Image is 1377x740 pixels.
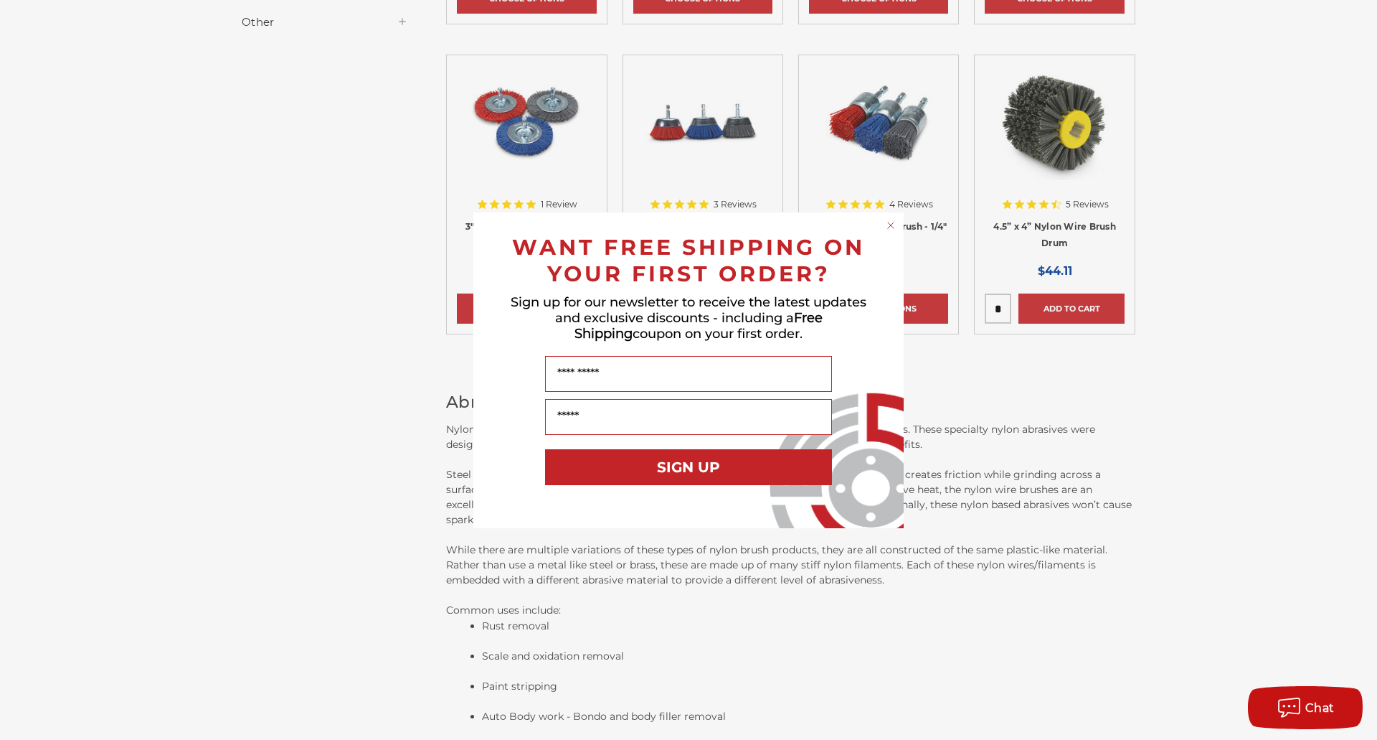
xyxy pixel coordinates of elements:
[884,218,898,233] button: Close dialog
[511,294,866,342] span: Sign up for our newsletter to receive the latest updates and exclusive discounts - including a co...
[512,234,865,287] span: WANT FREE SHIPPING ON YOUR FIRST ORDER?
[545,449,832,485] button: SIGN UP
[1305,701,1335,715] span: Chat
[574,310,823,342] span: Free Shipping
[1248,686,1363,729] button: Chat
